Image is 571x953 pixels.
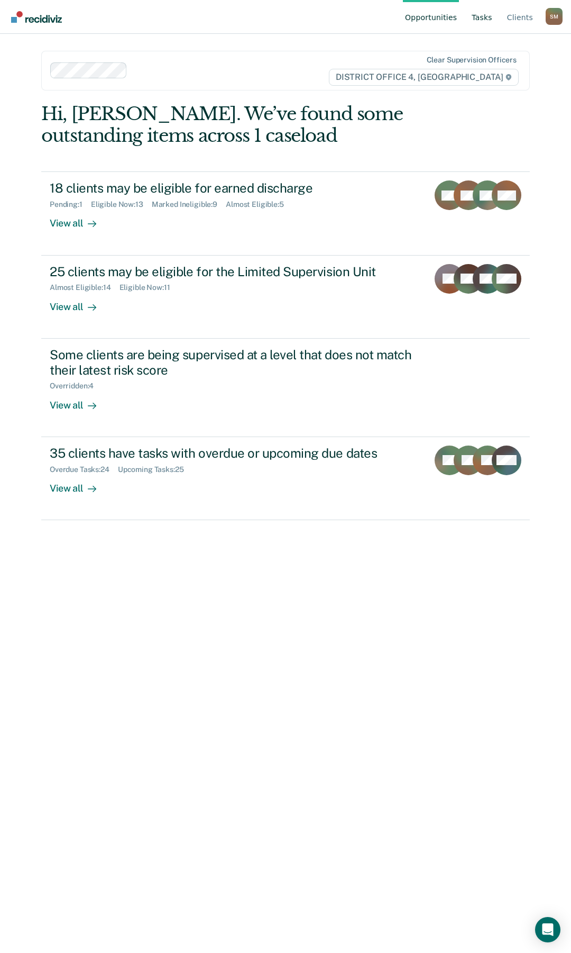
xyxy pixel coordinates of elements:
a: 18 clients may be eligible for earned dischargePending:1Eligible Now:13Marked Ineligible:9Almost ... [41,171,530,255]
div: S M [546,8,563,25]
div: View all [50,391,109,411]
div: Open Intercom Messenger [535,917,560,942]
span: DISTRICT OFFICE 4, [GEOGRAPHIC_DATA] [329,69,519,86]
a: 35 clients have tasks with overdue or upcoming due datesOverdue Tasks:24Upcoming Tasks:25View all [41,437,530,520]
div: Overridden : 4 [50,382,102,391]
div: Overdue Tasks : 24 [50,465,118,474]
div: 25 clients may be eligible for the Limited Supervision Unit [50,264,420,279]
div: Almost Eligible : 14 [50,283,119,292]
a: Some clients are being supervised at a level that does not match their latest risk scoreOverridde... [41,339,530,437]
div: Hi, [PERSON_NAME]. We’ve found some outstanding items across 1 caseload [41,103,432,147]
a: 25 clients may be eligible for the Limited Supervision UnitAlmost Eligible:14Eligible Now:11View all [41,256,530,339]
div: Almost Eligible : 5 [226,200,292,209]
div: Eligible Now : 13 [91,200,152,209]
div: View all [50,292,109,313]
div: Marked Ineligible : 9 [152,200,226,209]
button: Profile dropdown button [546,8,563,25]
div: 18 clients may be eligible for earned discharge [50,180,420,196]
div: View all [50,474,109,494]
div: 35 clients have tasks with overdue or upcoming due dates [50,446,420,461]
div: Upcoming Tasks : 25 [118,465,192,474]
div: Clear supervision officers [427,56,517,65]
div: Some clients are being supervised at a level that does not match their latest risk score [50,347,421,378]
div: Pending : 1 [50,200,91,209]
div: Eligible Now : 11 [119,283,179,292]
img: Recidiviz [11,11,62,23]
div: View all [50,209,109,230]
